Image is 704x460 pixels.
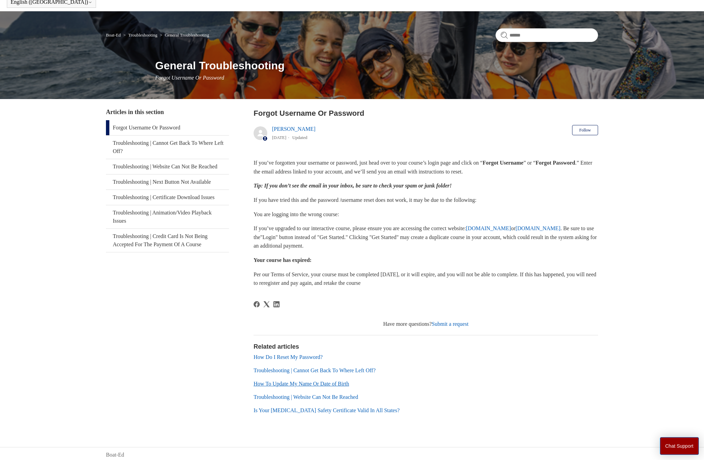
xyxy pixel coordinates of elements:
li: General Troubleshooting [159,32,209,38]
a: Troubleshooting | Next Button Not Available [106,175,229,190]
a: [DOMAIN_NAME] [515,225,560,231]
div: Have more questions? [254,320,598,328]
a: Troubleshooting [128,32,157,38]
button: Chat Support [660,437,699,455]
a: Boat-Ed [106,451,124,459]
a: How To Update My Name Or Date of Birth [254,381,349,387]
a: [DOMAIN_NAME] [466,225,511,231]
h1: General Troubleshooting [155,57,598,74]
a: LinkedIn [273,301,280,307]
a: Troubleshooting | Website Can Not Be Reached [254,394,358,400]
a: Boat-Ed [106,32,121,38]
a: How Do I Reset My Password? [254,354,323,360]
em: Tip: If you don’t see the email in your inbox, be sure to check your spam or junk folder! [254,183,452,189]
p: You are logging into the wrong course: [254,210,598,219]
input: Search [496,28,598,42]
a: [PERSON_NAME] [272,126,315,132]
p: If you’ve upgraded to our interactive course, please ensure you are accessing the correct website... [254,224,598,250]
a: Submit a request [432,321,469,327]
time: 05/20/2025, 12:58 [272,135,286,140]
a: Is Your [MEDICAL_DATA] Safety Certificate Valid In All States? [254,407,400,413]
a: X Corp [263,301,270,307]
a: Troubleshooting | Credit Card Is Not Being Accepted For The Payment Of A Course [106,229,229,252]
li: Troubleshooting [122,32,159,38]
a: Troubleshooting | Animation/Video Playback Issues [106,205,229,228]
h2: Related articles [254,342,598,351]
a: Facebook [254,301,260,307]
a: General Troubleshooting [165,32,209,38]
strong: Forgot Password [536,160,575,166]
h2: Forgot Username Or Password [254,108,598,119]
p: Per our Terms of Service, your course must be completed [DATE], or it will expire, and you will n... [254,270,598,288]
svg: Share this page on Facebook [254,301,260,307]
a: Troubleshooting | Website Can Not Be Reached [106,159,229,174]
li: Boat-Ed [106,32,122,38]
svg: Share this page on X Corp [263,301,270,307]
li: Updated [292,135,307,140]
a: Troubleshooting | Certificate Download Issues [106,190,229,205]
strong: Your course has expired: [254,257,312,263]
strong: Forgot Username [483,160,524,166]
span: Articles in this section [106,109,164,115]
p: If you have tried this and the password /username reset does not work, it may be due to the follo... [254,196,598,205]
span: Forgot Username Or Password [155,75,224,81]
a: Troubleshooting | Cannot Get Back To Where Left Off? [254,367,376,373]
button: Follow Article [572,125,598,135]
p: If you’ve forgotten your username or password, just head over to your course’s login page and cli... [254,158,598,176]
a: Forgot Username Or Password [106,120,229,135]
a: Troubleshooting | Cannot Get Back To Where Left Off? [106,136,229,159]
svg: Share this page on LinkedIn [273,301,280,307]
